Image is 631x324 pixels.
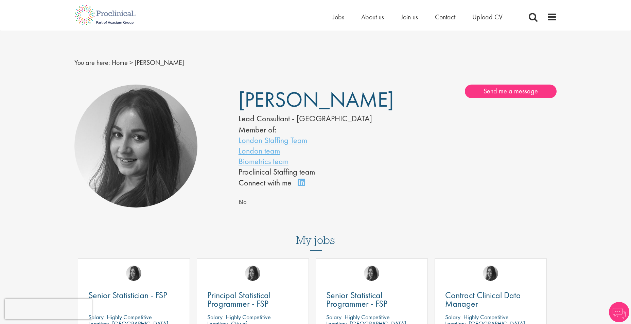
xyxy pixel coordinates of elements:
p: Highly Competitive [226,313,271,321]
a: Contact [435,13,455,21]
span: [PERSON_NAME] [135,58,184,67]
a: Upload CV [472,13,503,21]
a: breadcrumb link [112,58,128,67]
span: Salary [326,313,341,321]
a: Principal Statistical Programmer - FSP [207,291,298,308]
p: Highly Competitive [107,313,152,321]
li: Proclinical Staffing team [239,166,377,177]
img: Heidi Hennigan [245,266,260,281]
a: London Staffing Team [239,135,307,145]
span: Salary [207,313,223,321]
span: Salary [445,313,460,321]
a: Contract Clinical Data Manager [445,291,536,308]
span: Contract Clinical Data Manager [445,289,521,309]
span: You are here: [74,58,110,67]
img: Heidi Hennigan [364,266,379,281]
span: Principal Statistical Programmer - FSP [207,289,270,309]
span: > [129,58,133,67]
span: Senior Statistical Programmer - FSP [326,289,387,309]
a: Join us [401,13,418,21]
iframe: reCAPTCHA [5,299,92,319]
a: About us [361,13,384,21]
p: Highly Competitive [345,313,390,321]
label: Member of: [239,124,276,135]
a: Biometrics team [239,156,288,166]
a: London team [239,145,280,156]
span: Salary [88,313,104,321]
img: Heidi Hennigan [126,266,141,281]
img: Chatbot [609,302,629,322]
span: Bio [239,198,247,206]
img: Heidi Hennigan [74,85,198,208]
div: Lead Consultant - [GEOGRAPHIC_DATA] [239,113,377,124]
a: Jobs [333,13,344,21]
span: Senior Statistician - FSP [88,289,167,301]
span: [PERSON_NAME] [239,86,394,113]
img: Heidi Hennigan [483,266,498,281]
a: Senior Statistician - FSP [88,291,179,300]
a: Senior Statistical Programmer - FSP [326,291,417,308]
h3: My jobs [74,234,557,246]
p: Highly Competitive [463,313,509,321]
a: Send me a message [465,85,557,98]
